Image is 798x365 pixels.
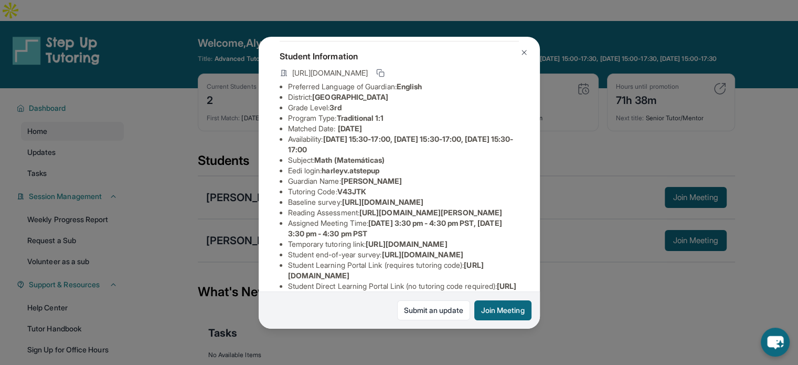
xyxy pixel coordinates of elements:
[288,239,519,249] li: Temporary tutoring link :
[288,92,519,102] li: District:
[359,208,502,217] span: [URL][DOMAIN_NAME][PERSON_NAME]
[288,176,519,186] li: Guardian Name :
[761,328,790,357] button: chat-button
[288,207,519,218] li: Reading Assessment :
[288,281,519,302] li: Student Direct Learning Portal Link (no tutoring code required) :
[329,103,341,112] span: 3rd
[288,260,519,281] li: Student Learning Portal Link (requires tutoring code) :
[288,218,502,238] span: [DATE] 3:30 pm - 4:30 pm PST, [DATE] 3:30 pm - 4:30 pm PST
[381,250,463,259] span: [URL][DOMAIN_NAME]
[366,239,447,248] span: [URL][DOMAIN_NAME]
[288,134,519,155] li: Availability:
[292,68,368,78] span: [URL][DOMAIN_NAME]
[312,92,388,101] span: [GEOGRAPHIC_DATA]
[520,48,528,57] img: Close Icon
[288,218,519,239] li: Assigned Meeting Time :
[314,155,385,164] span: Math (Matemáticas)
[288,123,519,134] li: Matched Date:
[288,186,519,197] li: Tutoring Code :
[288,155,519,165] li: Subject :
[397,82,422,91] span: English
[288,249,519,260] li: Student end-of-year survey :
[288,165,519,176] li: Eedi login :
[397,300,470,320] a: Submit an update
[338,124,362,133] span: [DATE]
[342,197,423,206] span: [URL][DOMAIN_NAME]
[341,176,402,185] span: [PERSON_NAME]
[322,166,379,175] span: harleyv.atstepup
[288,134,514,154] span: [DATE] 15:30-17:00, [DATE] 15:30-17:00, [DATE] 15:30-17:00
[288,81,519,92] li: Preferred Language of Guardian:
[288,197,519,207] li: Baseline survey :
[336,113,384,122] span: Traditional 1:1
[374,67,387,79] button: Copy link
[288,113,519,123] li: Program Type:
[337,187,366,196] span: V43JTK
[474,300,531,320] button: Join Meeting
[288,102,519,113] li: Grade Level:
[280,50,519,62] h4: Student Information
